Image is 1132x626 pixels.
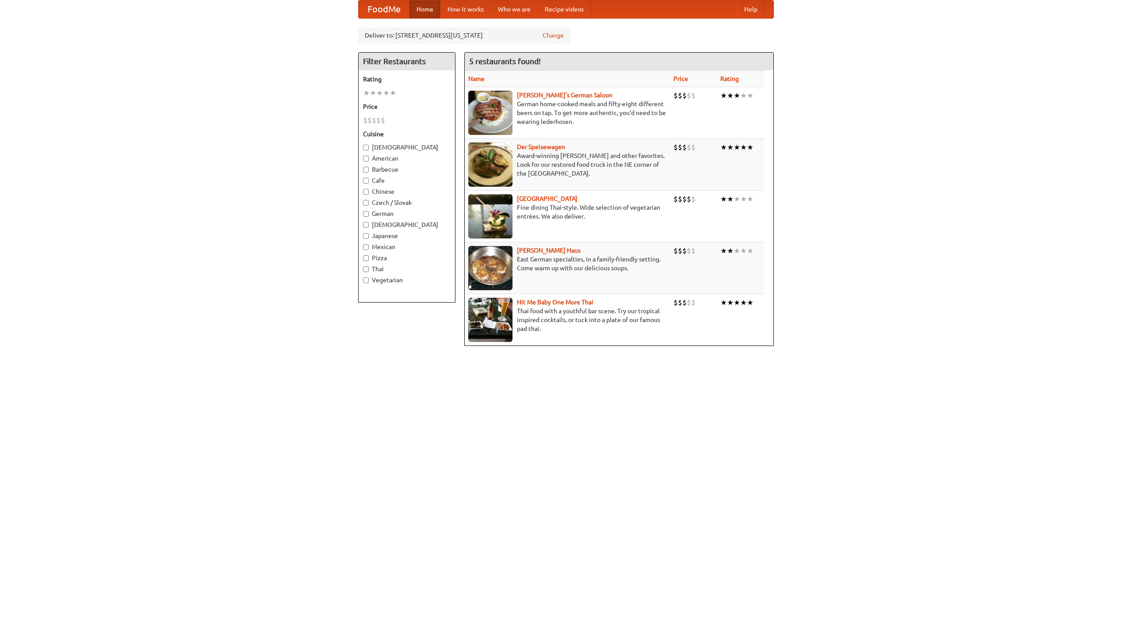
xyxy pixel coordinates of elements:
a: Help [737,0,765,18]
input: Cafe [363,178,369,184]
li: ★ [720,142,727,152]
li: ★ [720,194,727,204]
input: [DEMOGRAPHIC_DATA] [363,222,369,228]
li: $ [682,298,687,307]
a: [PERSON_NAME]'s German Saloon [517,92,612,99]
a: Change [543,31,564,40]
input: American [363,156,369,161]
li: $ [673,246,678,256]
li: ★ [747,194,753,204]
label: American [363,154,451,163]
label: German [363,209,451,218]
img: babythai.jpg [468,298,512,342]
a: Recipe videos [538,0,591,18]
li: ★ [383,88,390,98]
h5: Cuisine [363,130,451,138]
li: ★ [740,246,747,256]
li: ★ [727,246,734,256]
li: ★ [747,91,753,100]
img: speisewagen.jpg [468,142,512,187]
li: $ [682,91,687,100]
label: Chinese [363,187,451,196]
li: $ [691,91,696,100]
li: $ [367,115,372,125]
div: Deliver to: [STREET_ADDRESS][US_STATE] [358,27,570,43]
li: $ [691,142,696,152]
li: ★ [740,194,747,204]
a: Who we are [491,0,538,18]
li: $ [682,194,687,204]
li: ★ [727,91,734,100]
input: Thai [363,266,369,272]
b: [PERSON_NAME] Haus [517,247,581,254]
li: $ [673,298,678,307]
input: [DEMOGRAPHIC_DATA] [363,145,369,150]
a: Price [673,75,688,82]
li: $ [673,91,678,100]
li: $ [673,142,678,152]
li: $ [678,142,682,152]
li: $ [673,194,678,204]
li: ★ [734,142,740,152]
li: ★ [376,88,383,98]
li: $ [381,115,385,125]
label: Barbecue [363,165,451,174]
li: ★ [720,246,727,256]
input: Pizza [363,255,369,261]
label: Thai [363,265,451,273]
input: Chinese [363,189,369,195]
p: Thai food with a youthful bar scene. Try our tropical inspired cocktails, or tuck into a plate of... [468,307,666,333]
img: satay.jpg [468,194,512,238]
li: $ [687,91,691,100]
li: ★ [734,298,740,307]
li: ★ [734,91,740,100]
img: esthers.jpg [468,91,512,135]
li: ★ [747,246,753,256]
li: ★ [727,142,734,152]
li: ★ [747,142,753,152]
p: Award-winning [PERSON_NAME] and other favorites. Look for our restored food truck in the NE corne... [468,151,666,178]
a: [GEOGRAPHIC_DATA] [517,195,577,202]
li: $ [691,246,696,256]
input: Barbecue [363,167,369,173]
li: $ [678,91,682,100]
label: Japanese [363,231,451,240]
li: $ [678,246,682,256]
a: Hit Me Baby One More Thai [517,299,593,306]
li: ★ [747,298,753,307]
li: $ [363,115,367,125]
label: Vegetarian [363,276,451,284]
li: ★ [363,88,370,98]
label: Mexican [363,242,451,251]
li: $ [372,115,376,125]
a: Home [409,0,440,18]
p: Fine dining Thai-style. Wide selection of vegetarian entrées. We also deliver. [468,203,666,221]
input: Vegetarian [363,277,369,283]
ng-pluralize: 5 restaurants found! [469,57,541,65]
li: $ [678,298,682,307]
label: Czech / Slovak [363,198,451,207]
li: ★ [390,88,396,98]
h5: Price [363,102,451,111]
li: ★ [720,298,727,307]
h4: Filter Restaurants [359,53,455,70]
label: Pizza [363,253,451,262]
input: Mexican [363,244,369,250]
label: Cafe [363,176,451,185]
li: $ [687,142,691,152]
li: ★ [734,194,740,204]
img: kohlhaus.jpg [468,246,512,290]
li: $ [687,298,691,307]
li: $ [687,246,691,256]
a: How it works [440,0,491,18]
a: Rating [720,75,739,82]
h5: Rating [363,75,451,84]
li: ★ [734,246,740,256]
li: ★ [720,91,727,100]
p: German home-cooked meals and fifty-eight different beers on tap. To get more authentic, you'd nee... [468,100,666,126]
label: [DEMOGRAPHIC_DATA] [363,220,451,229]
b: Der Speisewagen [517,143,565,150]
li: ★ [370,88,376,98]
